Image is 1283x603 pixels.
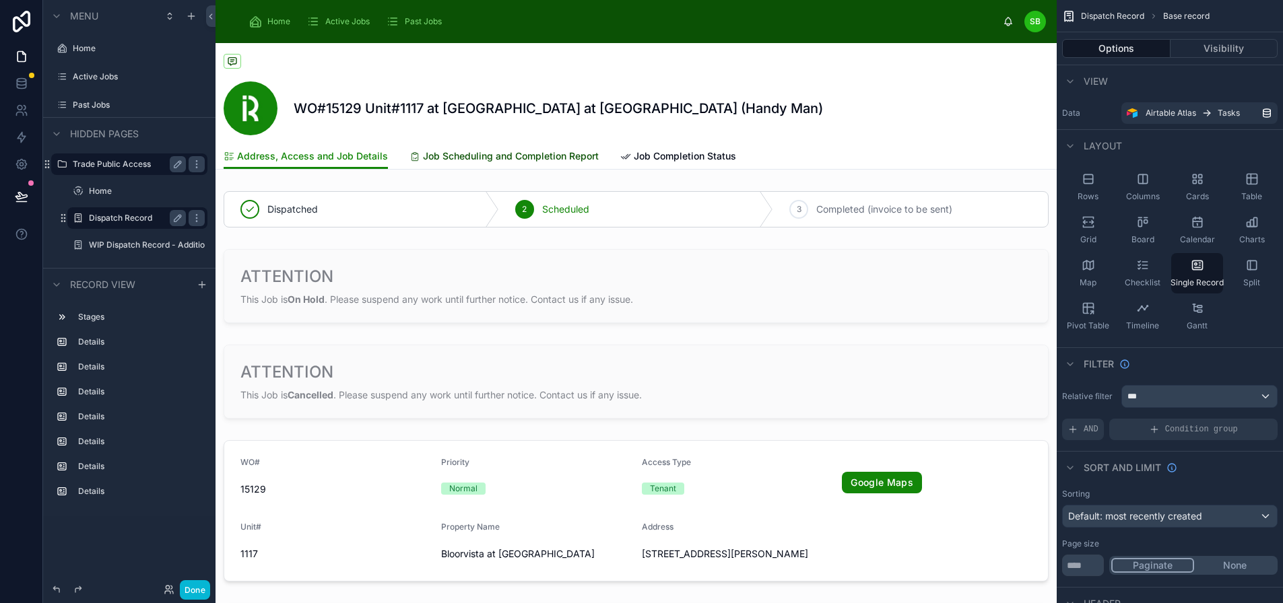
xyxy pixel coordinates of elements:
[1080,234,1096,245] span: Grid
[73,100,205,110] label: Past Jobs
[1062,108,1116,118] label: Data
[1062,39,1171,58] button: Options
[1080,277,1096,288] span: Map
[409,144,599,171] a: Job Scheduling and Completion Report
[78,411,202,422] label: Details
[1186,191,1209,202] span: Cards
[1125,277,1160,288] span: Checklist
[1126,320,1159,331] span: Timeline
[1062,210,1114,250] button: Grid
[294,99,823,118] h1: WO#15129 Unit#1117 at [GEOGRAPHIC_DATA] at [GEOGRAPHIC_DATA] (Handy Man)
[1171,167,1223,207] button: Cards
[1218,108,1240,118] span: Tasks
[1171,277,1224,288] span: Single Record
[1084,75,1108,88] span: View
[70,127,139,141] span: Hidden pages
[1068,510,1202,522] span: Default: most recently created
[1067,320,1109,331] span: Pivot Table
[1117,210,1169,250] button: Board
[1241,191,1262,202] span: Table
[89,213,180,223] label: Dispatch Record
[1146,108,1196,118] span: Airtable Atlas
[1226,210,1278,250] button: Charts
[1062,296,1114,336] button: Pivot Table
[620,144,736,171] a: Job Completion Status
[1062,167,1114,207] button: Rows
[1121,102,1278,124] a: Airtable AtlasTasks
[78,486,202,497] label: Details
[1084,139,1122,153] span: Layout
[73,159,180,170] label: Trade Public Access
[89,240,205,250] label: WIP Dispatch Record - Additional Work
[1078,191,1098,202] span: Rows
[1081,11,1144,22] span: Dispatch Record
[238,7,1003,36] div: scrollable content
[1117,296,1169,336] button: Timeline
[634,149,736,163] span: Job Completion Status
[224,144,388,170] a: Address, Access and Job Details
[1117,167,1169,207] button: Columns
[1187,320,1208,331] span: Gantt
[78,461,202,472] label: Details
[78,312,202,322] label: Stages
[89,186,205,197] label: Home
[1062,538,1099,549] label: Page size
[78,436,202,447] label: Details
[1062,391,1116,402] label: Relative filter
[1171,39,1278,58] button: Visibility
[237,149,388,163] span: Address, Access and Job Details
[382,9,451,34] a: Past Jobs
[1171,253,1223,293] button: Single Record
[73,71,205,82] label: Active Jobs
[1062,253,1114,293] button: Map
[1030,16,1041,27] span: SB
[423,149,599,163] span: Job Scheduling and Completion Report
[78,361,202,372] label: Details
[1127,108,1138,118] img: Airtable Logo
[1239,234,1265,245] span: Charts
[1062,489,1090,499] label: Sorting
[1062,505,1278,528] button: Default: most recently created
[1084,357,1114,371] span: Filter
[1226,253,1278,293] button: Split
[1171,210,1223,250] button: Calendar
[180,580,210,600] button: Done
[1084,461,1161,474] span: Sort And Limit
[267,16,290,27] span: Home
[1117,253,1169,293] button: Checklist
[1243,277,1260,288] span: Split
[1171,296,1223,336] button: Gantt
[1226,167,1278,207] button: Table
[1165,424,1238,435] span: Condition group
[405,16,442,27] span: Past Jobs
[73,43,205,54] label: Home
[43,300,216,516] div: scrollable content
[70,9,98,23] span: Menu
[325,16,370,27] span: Active Jobs
[302,9,379,34] a: Active Jobs
[1131,234,1154,245] span: Board
[1180,234,1215,245] span: Calendar
[78,386,202,397] label: Details
[1084,424,1098,435] span: AND
[78,336,202,347] label: Details
[1126,191,1160,202] span: Columns
[1194,558,1276,573] button: None
[244,9,300,34] a: Home
[70,278,135,291] span: Record view
[1111,558,1194,573] button: Paginate
[1163,11,1210,22] span: Base record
